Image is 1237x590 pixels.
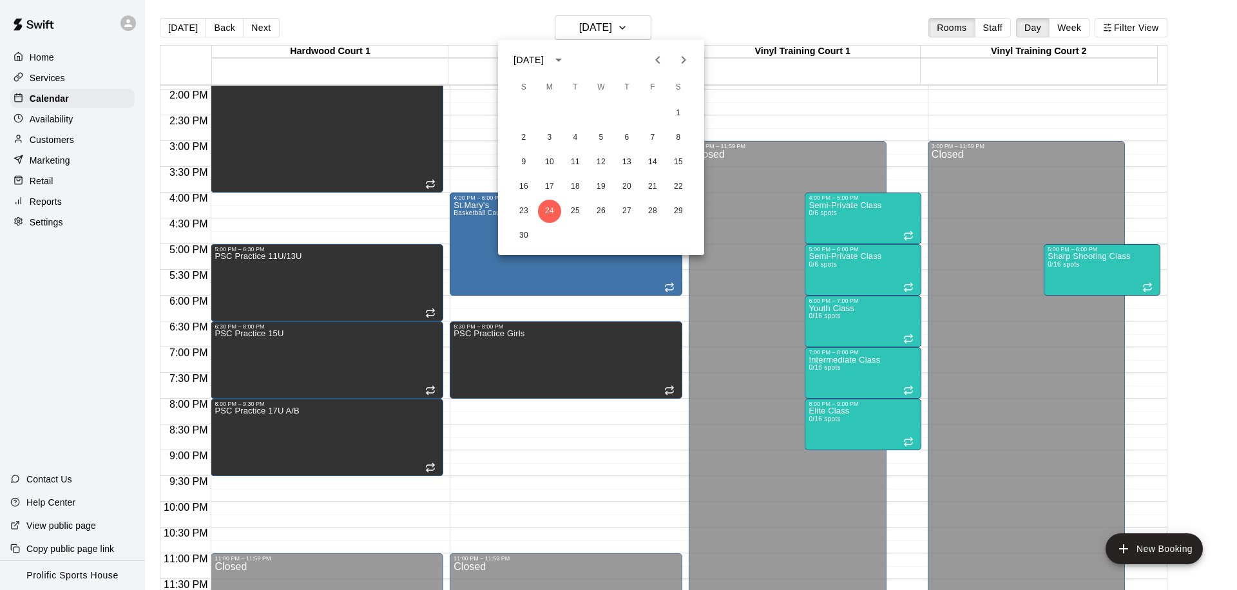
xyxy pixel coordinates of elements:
[590,126,613,149] button: 5
[512,224,535,247] button: 30
[667,75,690,100] span: Saturday
[564,200,587,223] button: 25
[512,175,535,198] button: 16
[564,175,587,198] button: 18
[641,175,664,198] button: 21
[590,200,613,223] button: 26
[615,175,638,198] button: 20
[512,75,535,100] span: Sunday
[641,200,664,223] button: 28
[615,126,638,149] button: 6
[667,151,690,174] button: 15
[615,151,638,174] button: 13
[641,126,664,149] button: 7
[615,200,638,223] button: 27
[512,151,535,174] button: 9
[512,200,535,223] button: 23
[538,175,561,198] button: 17
[641,75,664,100] span: Friday
[667,175,690,198] button: 22
[667,200,690,223] button: 29
[667,102,690,125] button: 1
[548,49,570,71] button: calendar view is open, switch to year view
[512,126,535,149] button: 2
[538,151,561,174] button: 10
[645,47,671,73] button: Previous month
[538,126,561,149] button: 3
[513,53,544,67] div: [DATE]
[590,151,613,174] button: 12
[538,200,561,223] button: 24
[564,151,587,174] button: 11
[641,151,664,174] button: 14
[564,126,587,149] button: 4
[538,75,561,100] span: Monday
[564,75,587,100] span: Tuesday
[615,75,638,100] span: Thursday
[671,47,696,73] button: Next month
[667,126,690,149] button: 8
[590,75,613,100] span: Wednesday
[590,175,613,198] button: 19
